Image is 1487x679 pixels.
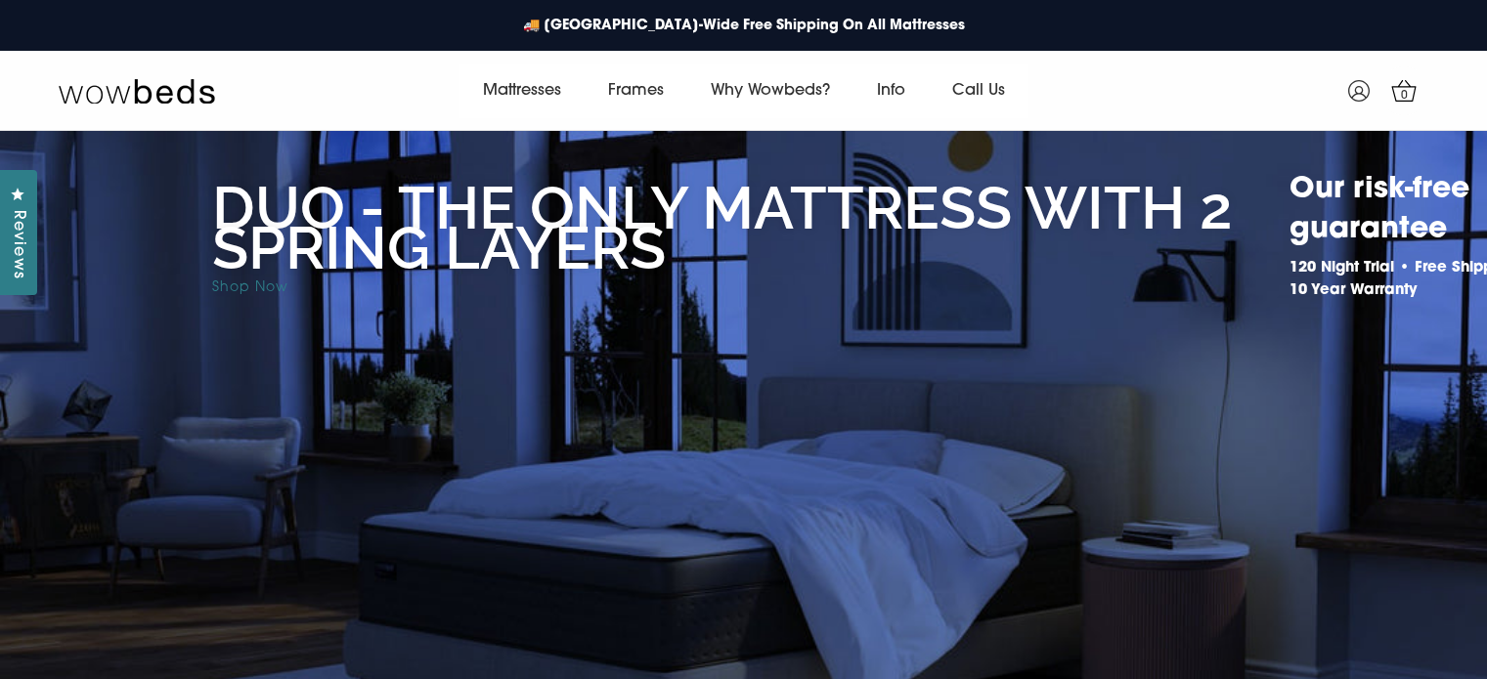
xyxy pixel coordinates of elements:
[59,77,215,105] img: Wow Beds Logo
[513,6,975,46] a: 🚚 [GEOGRAPHIC_DATA]-Wide Free Shipping On All Mattresses
[1395,86,1415,106] span: 0
[687,64,853,118] a: Why Wowbeds?
[212,188,1279,268] h2: Duo - the only mattress with 2 spring layers
[212,280,288,295] a: Shop Now
[1379,66,1428,115] a: 0
[585,64,687,118] a: Frames
[459,64,585,118] a: Mattresses
[853,64,929,118] a: Info
[929,64,1028,118] a: Call Us
[5,210,30,279] span: Reviews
